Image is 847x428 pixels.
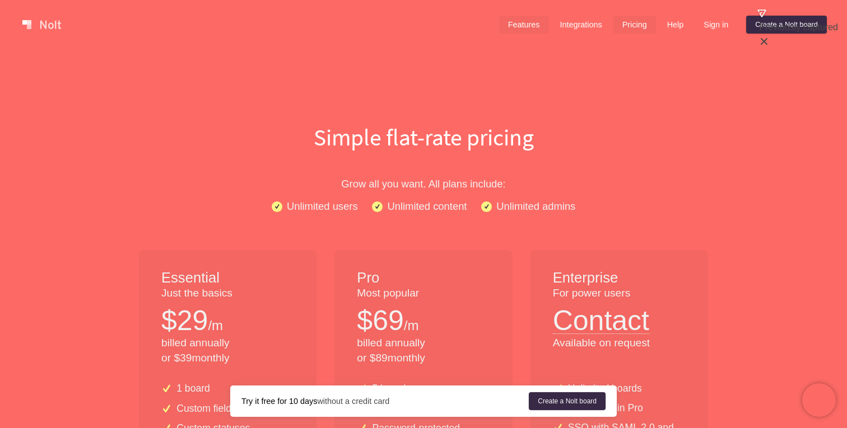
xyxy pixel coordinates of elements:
[161,336,294,366] p: billed annually or $ 39 monthly
[357,301,403,340] p: $ 69
[65,176,782,192] p: Grow all you want. All plans include:
[241,396,529,407] div: without a credit card
[746,16,827,34] a: Create a Nolt board
[176,383,210,394] p: 1 board
[357,268,490,288] h1: Pro
[613,16,656,34] a: Pricing
[529,392,606,410] a: Create a Nolt board
[568,383,642,394] p: Unlimited boards
[357,286,490,301] p: Most popular
[695,16,737,34] a: Sign in
[802,383,836,417] iframe: Chatra live chat
[373,383,411,394] p: 5 boards
[553,268,686,288] h1: Enterprise
[553,286,686,301] p: For power users
[208,316,223,335] p: /m
[161,301,208,340] p: $ 29
[357,336,490,366] p: billed annually or $ 89 monthly
[387,198,467,214] p: Unlimited content
[65,121,782,153] h1: Simple flat-rate pricing
[499,16,549,34] a: Features
[404,316,419,335] p: /m
[161,286,294,301] p: Just the basics
[241,397,317,406] strong: Try it free for 10 days
[161,268,294,288] h1: Essential
[496,198,575,214] p: Unlimited admins
[553,301,649,334] button: Contact
[553,336,686,351] p: Available on request
[658,16,693,34] a: Help
[287,198,358,214] p: Unlimited users
[551,16,611,34] a: Integrations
